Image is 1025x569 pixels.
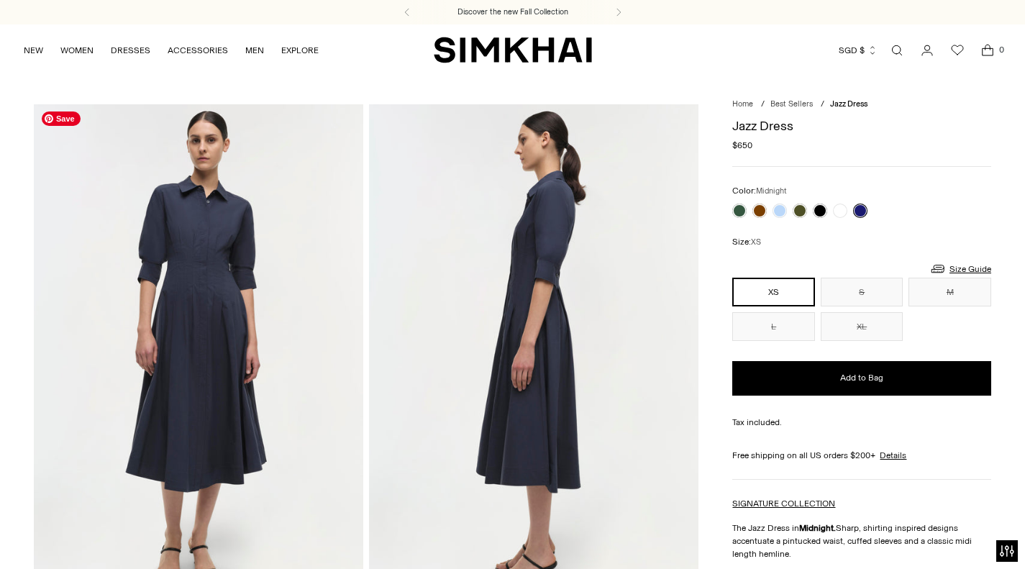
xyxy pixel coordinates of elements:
[24,35,43,66] a: NEW
[732,99,991,111] nav: breadcrumbs
[434,36,592,64] a: SIMKHAI
[732,235,761,249] label: Size:
[732,99,753,109] a: Home
[732,119,991,132] h1: Jazz Dress
[821,312,903,341] button: XL
[883,36,911,65] a: Open search modal
[995,43,1008,56] span: 0
[111,35,150,66] a: DRESSES
[973,36,1002,65] a: Open cart modal
[761,99,765,111] div: /
[732,278,815,306] button: XS
[929,260,991,278] a: Size Guide
[732,139,752,152] span: $650
[732,499,835,509] a: SIGNATURE COLLECTION
[732,522,991,560] p: The Jazz Dress in Sharp, shirting inspired designs accentuate a pintucked waist, cuffed sleeves a...
[60,35,94,66] a: WOMEN
[42,111,81,126] span: Save
[770,99,813,109] a: Best Sellers
[830,99,867,109] span: Jazz Dress
[245,35,264,66] a: MEN
[457,6,568,18] a: Discover the new Fall Collection
[751,237,761,247] span: XS
[732,361,991,396] button: Add to Bag
[821,99,824,111] div: /
[943,36,972,65] a: Wishlist
[839,35,878,66] button: SGD $
[168,35,228,66] a: ACCESSORIES
[821,278,903,306] button: S
[913,36,942,65] a: Go to the account page
[840,372,883,384] span: Add to Bag
[281,35,319,66] a: EXPLORE
[732,312,815,341] button: L
[799,523,836,533] strong: Midnight.
[732,416,991,429] div: Tax included.
[880,449,906,462] a: Details
[732,184,787,198] label: Color:
[732,449,991,462] div: Free shipping on all US orders $200+
[908,278,991,306] button: M
[756,186,787,196] span: Midnight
